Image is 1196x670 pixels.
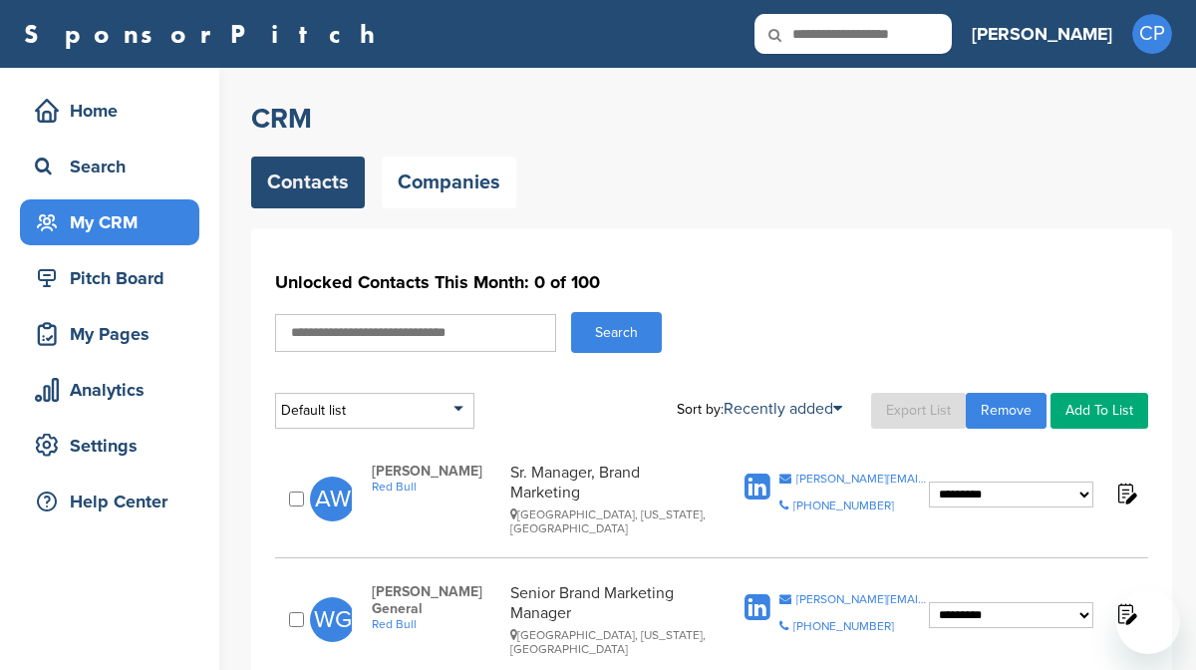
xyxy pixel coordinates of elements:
[372,583,500,617] span: [PERSON_NAME] General
[30,316,199,352] div: My Pages
[1116,590,1180,654] iframe: Button to launch messaging window
[24,21,388,47] a: SponsorPitch
[1050,393,1148,429] a: Add To List
[310,597,355,642] span: WG
[20,199,199,245] a: My CRM
[510,463,713,535] div: Sr. Manager, Brand Marketing
[966,393,1046,429] a: Remove
[20,88,199,134] a: Home
[30,204,199,240] div: My CRM
[1132,14,1172,54] span: CP
[310,477,355,521] span: AW
[30,372,199,408] div: Analytics
[20,144,199,189] a: Search
[724,399,842,419] a: Recently added
[30,93,199,129] div: Home
[372,463,500,480] span: [PERSON_NAME]
[20,255,199,301] a: Pitch Board
[20,423,199,469] a: Settings
[677,401,842,417] div: Sort by:
[796,473,929,485] div: [PERSON_NAME][EMAIL_ADDRESS][PERSON_NAME][DOMAIN_NAME]
[793,500,894,511] div: [PHONE_NUMBER]
[20,479,199,524] a: Help Center
[871,393,966,429] a: Export List
[796,593,929,605] div: [PERSON_NAME][EMAIL_ADDRESS][DOMAIN_NAME]
[972,20,1112,48] h3: [PERSON_NAME]
[30,428,199,464] div: Settings
[571,312,662,353] button: Search
[30,260,199,296] div: Pitch Board
[30,484,199,519] div: Help Center
[382,157,516,208] a: Companies
[372,480,500,494] a: Red Bull
[30,149,199,184] div: Search
[20,311,199,357] a: My Pages
[20,367,199,413] a: Analytics
[251,101,1172,137] h2: CRM
[510,583,713,656] div: Senior Brand Marketing Manager
[1113,481,1138,505] img: Notes
[251,157,365,208] a: Contacts
[275,393,474,429] div: Default list
[972,12,1112,56] a: [PERSON_NAME]
[510,507,713,535] div: [GEOGRAPHIC_DATA], [US_STATE], [GEOGRAPHIC_DATA]
[275,264,1148,300] h1: Unlocked Contacts This Month: 0 of 100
